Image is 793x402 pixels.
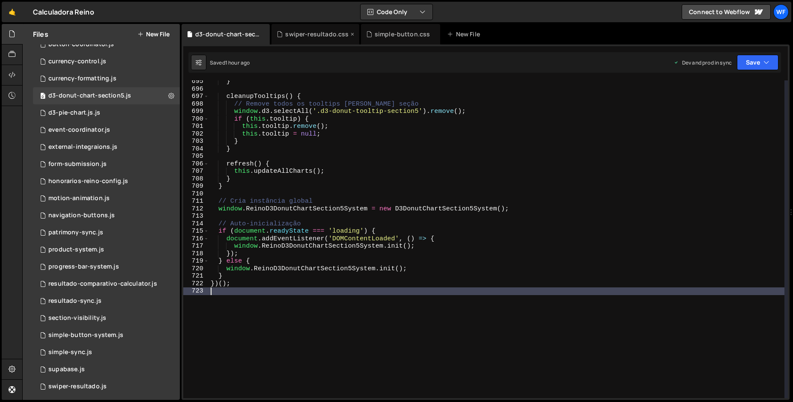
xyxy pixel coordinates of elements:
[361,4,432,20] button: Code Only
[183,250,209,258] div: 718
[183,190,209,198] div: 710
[773,4,789,20] a: WF
[183,205,209,213] div: 712
[48,212,115,219] div: navigation-buttons.js
[183,183,209,190] div: 709
[33,70,183,87] div: 16606/45189.js
[183,130,209,138] div: 702
[183,257,209,265] div: 719
[48,195,110,202] div: motion-animation.js
[183,265,209,273] div: 720
[48,280,157,288] div: resultado-comparativo-calculator.js
[48,314,106,322] div: section-visibility.js
[48,41,114,48] div: button-coordinator.js
[183,93,209,100] div: 697
[225,59,250,66] div: 1 hour ago
[33,36,183,53] div: 16606/45178.js
[48,246,104,254] div: product-system.js
[48,383,107,390] div: swiper-resultado.js
[183,160,209,168] div: 706
[33,156,183,173] div: 16606/45204.js
[183,175,209,183] div: 708
[183,228,209,235] div: 715
[285,30,349,38] div: swiper-resultado.css
[48,160,107,168] div: form-submission.js
[183,242,209,250] div: 717
[447,30,483,38] div: New File
[195,30,259,38] div: d3-donut-chart-section5.js
[33,121,183,139] div: 16606/45187.js
[48,263,119,271] div: progress-bar-system.js
[33,7,94,17] div: Calculadora Reino
[33,104,183,121] div: 16606/45209.js
[48,366,85,373] div: supabase.js
[183,78,209,86] div: 695
[183,100,209,108] div: 698
[48,229,103,236] div: patrimony-sync.js
[183,153,209,160] div: 705
[33,327,183,344] div: 16606/45180.js
[33,53,183,70] div: 16606/45190.js
[183,145,209,153] div: 704
[183,220,209,228] div: 714
[33,378,183,395] div: 16606/45207.js
[183,235,209,243] div: 716
[33,258,183,275] div: 16606/45184.js
[48,92,131,100] div: d3-donut-chart-section5.js
[33,241,183,258] div: 16606/45201.js
[48,331,123,339] div: simple-button-system.js
[48,58,106,65] div: currency-control.js
[48,109,100,117] div: d3-pie-chart.js.js
[33,275,183,293] div: 16606/45183.js
[33,139,183,156] div: 16606/45202.js
[183,168,209,175] div: 707
[48,143,117,151] div: external-integraions.js
[33,190,183,207] div: 16606/45186.js
[33,87,183,104] div: 16606/45188.js
[183,213,209,220] div: 713
[674,59,732,66] div: Dev and prod in sync
[183,280,209,288] div: 722
[183,108,209,115] div: 699
[737,55,778,70] button: Save
[183,287,209,295] div: 723
[682,4,771,20] a: Connect to Webflow
[210,59,250,66] div: Saved
[33,310,183,327] div: 16606/45181.js
[183,272,209,280] div: 721
[33,344,183,361] div: 16606/45179.js
[183,198,209,205] div: 711
[48,177,128,185] div: honorarios-reino-config.js
[48,75,116,83] div: currency-formatting.js
[33,207,183,224] div: 16606/45203.js
[48,126,110,134] div: event-coordinator.js
[33,173,183,190] div: 16606/45192.js
[48,349,92,356] div: simple-sync.js
[183,86,209,93] div: 696
[183,115,209,123] div: 700
[33,30,48,39] h2: Files
[183,123,209,130] div: 701
[40,93,45,100] span: 0
[2,2,23,22] a: 🤙
[375,30,430,38] div: simple-button.css
[33,293,183,310] div: 16606/45182.js
[137,31,170,38] button: New File
[48,297,101,305] div: resultado-sync.js
[183,138,209,145] div: 703
[33,361,183,378] div: 16606/45193.js
[33,224,183,241] div: 16606/45185.js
